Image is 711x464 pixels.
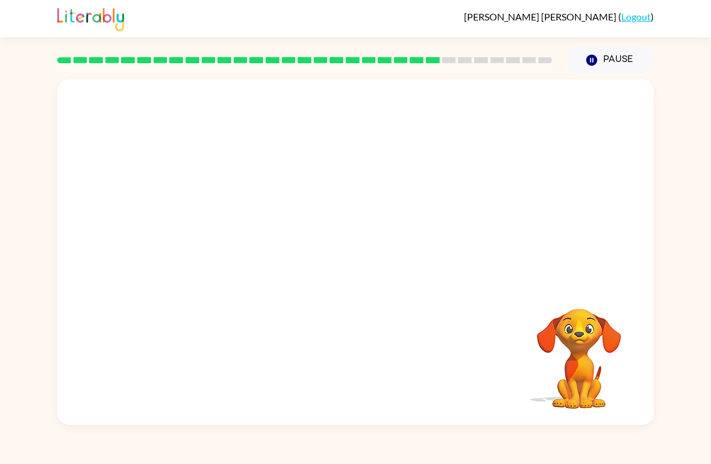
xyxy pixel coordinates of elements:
a: Logout [621,11,651,22]
img: Literably [57,5,124,31]
video: Your browser must support playing .mp4 files to use Literably. Please try using another browser. [519,290,639,410]
span: [PERSON_NAME] [PERSON_NAME] [464,11,618,22]
div: ( ) [464,11,654,22]
button: Pause [566,46,654,74]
